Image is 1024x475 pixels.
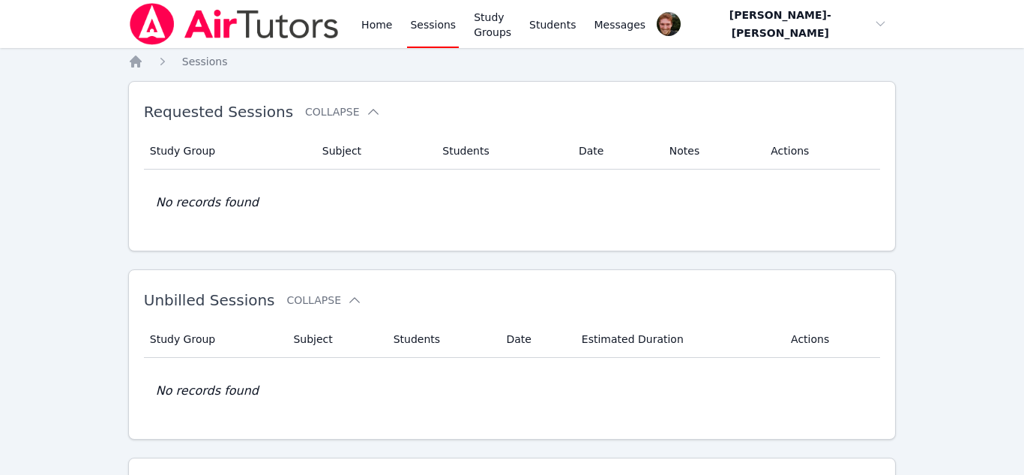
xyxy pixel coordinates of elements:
[182,56,228,68] span: Sessions
[385,321,498,358] th: Students
[144,133,313,170] th: Study Group
[144,291,275,309] span: Unbilled Sessions
[287,293,362,308] button: Collapse
[182,54,228,69] a: Sessions
[305,104,380,119] button: Collapse
[284,321,384,358] th: Subject
[144,103,293,121] span: Requested Sessions
[433,133,570,170] th: Students
[782,321,880,358] th: Actions
[570,133,660,170] th: Date
[128,54,897,69] nav: Breadcrumb
[144,321,285,358] th: Study Group
[313,133,434,170] th: Subject
[128,3,340,45] img: Air Tutors
[594,17,646,32] span: Messages
[144,358,881,424] td: No records found
[144,170,881,236] td: No records found
[573,321,782,358] th: Estimated Duration
[762,133,880,170] th: Actions
[497,321,572,358] th: Date
[660,133,762,170] th: Notes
